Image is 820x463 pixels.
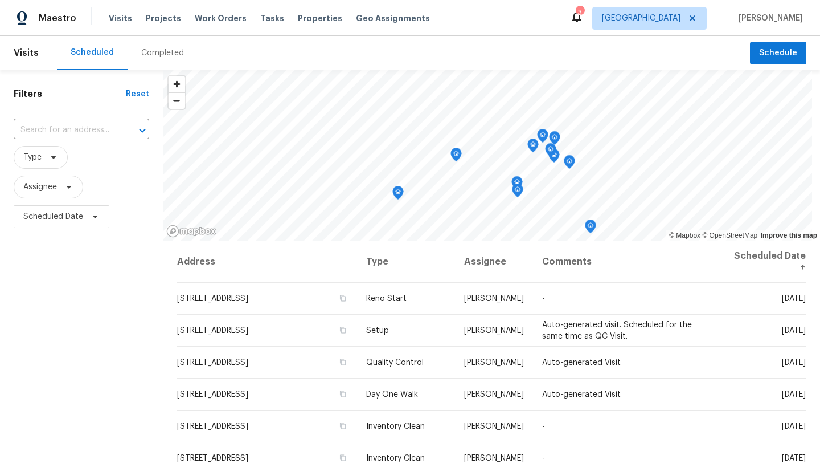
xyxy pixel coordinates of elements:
[782,359,806,367] span: [DATE]
[759,46,797,60] span: Schedule
[109,13,132,24] span: Visits
[464,391,524,399] span: [PERSON_NAME]
[542,359,621,367] span: Auto-generated Visit
[14,88,126,100] h1: Filters
[195,13,247,24] span: Work Orders
[169,93,185,109] span: Zoom out
[564,155,575,173] div: Map marker
[702,232,757,239] a: OpenStreetMap
[366,295,407,303] span: Reno Start
[761,232,817,239] a: Improve this map
[338,325,348,335] button: Copy Address
[545,143,556,161] div: Map marker
[338,293,348,303] button: Copy Address
[169,76,185,92] button: Zoom in
[542,295,545,303] span: -
[177,423,248,430] span: [STREET_ADDRESS]
[533,241,722,283] th: Comments
[366,423,425,430] span: Inventory Clean
[71,47,114,58] div: Scheduled
[23,152,42,163] span: Type
[338,421,348,431] button: Copy Address
[298,13,342,24] span: Properties
[177,241,357,283] th: Address
[338,389,348,399] button: Copy Address
[464,454,524,462] span: [PERSON_NAME]
[782,327,806,335] span: [DATE]
[782,295,806,303] span: [DATE]
[166,225,216,238] a: Mapbox homepage
[464,327,524,335] span: [PERSON_NAME]
[356,13,430,24] span: Geo Assignments
[177,391,248,399] span: [STREET_ADDRESS]
[366,391,418,399] span: Day One Walk
[782,423,806,430] span: [DATE]
[750,42,806,65] button: Schedule
[782,454,806,462] span: [DATE]
[126,88,149,100] div: Reset
[177,454,248,462] span: [STREET_ADDRESS]
[177,359,248,367] span: [STREET_ADDRESS]
[511,176,523,194] div: Map marker
[14,121,117,139] input: Search for an address...
[169,92,185,109] button: Zoom out
[163,70,812,241] canvas: Map
[177,327,248,335] span: [STREET_ADDRESS]
[23,211,83,222] span: Scheduled Date
[576,7,584,18] div: 3
[134,123,150,139] button: Open
[338,453,348,463] button: Copy Address
[464,423,524,430] span: [PERSON_NAME]
[141,47,184,59] div: Completed
[146,13,181,24] span: Projects
[549,131,560,149] div: Map marker
[537,129,548,147] div: Map marker
[450,148,462,165] div: Map marker
[338,357,348,367] button: Copy Address
[366,327,389,335] span: Setup
[260,14,284,22] span: Tasks
[585,220,596,237] div: Map marker
[14,40,39,66] span: Visits
[722,241,806,283] th: Scheduled Date ↑
[548,149,560,166] div: Map marker
[542,321,692,340] span: Auto-generated visit. Scheduled for the same time as QC Visit.
[542,391,621,399] span: Auto-generated Visit
[357,241,455,283] th: Type
[23,181,57,193] span: Assignee
[392,186,404,204] div: Map marker
[464,295,524,303] span: [PERSON_NAME]
[734,13,803,24] span: [PERSON_NAME]
[602,13,680,24] span: [GEOGRAPHIC_DATA]
[512,184,523,201] div: Map marker
[455,241,533,283] th: Assignee
[542,454,545,462] span: -
[366,359,424,367] span: Quality Control
[542,423,545,430] span: -
[669,232,700,239] a: Mapbox
[527,139,539,156] div: Map marker
[464,359,524,367] span: [PERSON_NAME]
[177,295,248,303] span: [STREET_ADDRESS]
[366,454,425,462] span: Inventory Clean
[39,13,76,24] span: Maestro
[782,391,806,399] span: [DATE]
